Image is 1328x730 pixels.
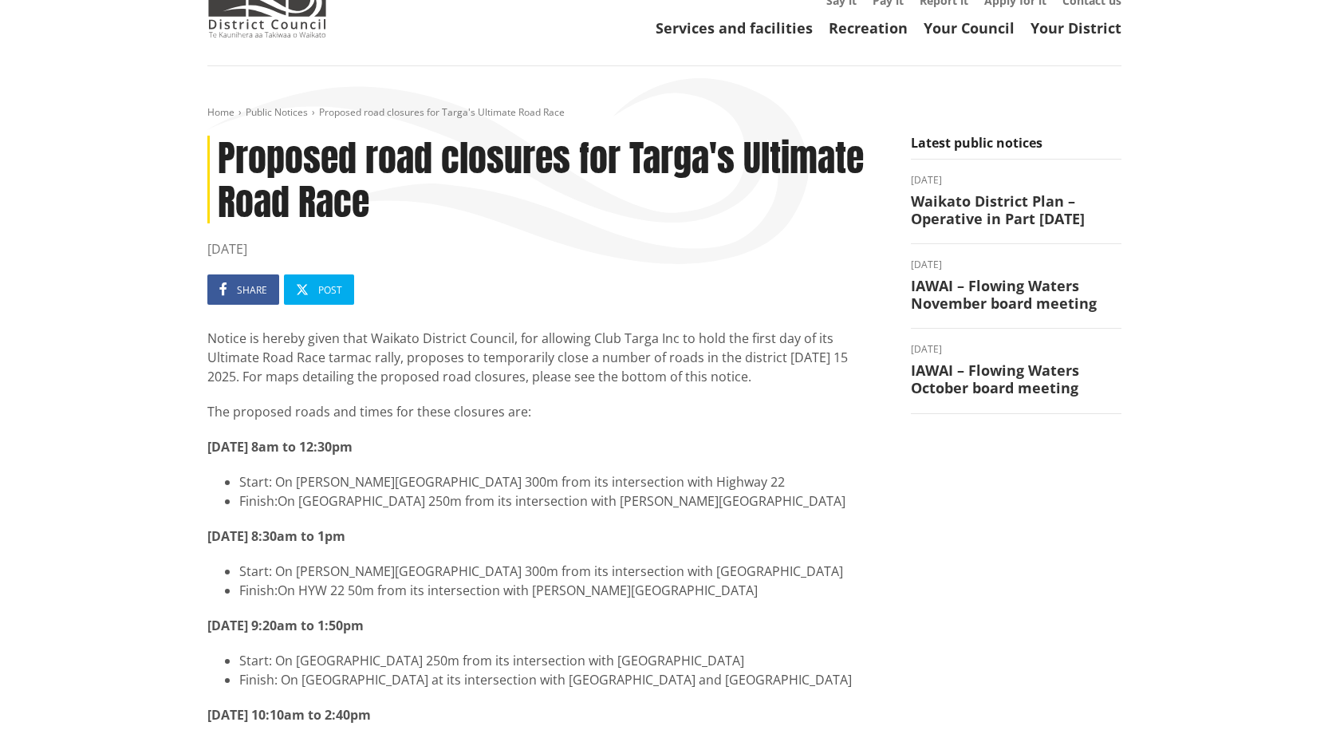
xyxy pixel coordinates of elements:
[656,18,813,37] a: Services and facilities
[911,260,1121,312] a: [DATE] IAWAI – Flowing Waters November board meeting
[911,345,1121,354] time: [DATE]
[207,329,887,386] p: Notice is hereby given that Waikato District Council, for allowing Club Targa Inc to hold the fir...
[207,527,345,545] strong: [DATE] 8:30am to 1pm
[207,136,887,223] h1: Proposed road closures for Targa's Ultimate Road Race
[911,176,1121,227] a: [DATE] Waikato District Plan – Operative in Part [DATE]
[207,402,887,421] p: The proposed roads and times for these closures are:
[239,651,887,670] li: Start: On [GEOGRAPHIC_DATA] 250m from its intersection with [GEOGRAPHIC_DATA]
[239,582,278,599] span: Finish:
[318,283,342,297] span: Post
[911,362,1121,397] h3: IAWAI – Flowing Waters October board meeting
[284,274,354,305] a: Post
[911,260,1121,270] time: [DATE]
[207,438,353,456] strong: [DATE] 8am to 12:30pm
[278,582,758,599] span: On HYW 22 50m from its intersection with [PERSON_NAME][GEOGRAPHIC_DATA]
[1030,18,1121,37] a: Your District
[239,670,887,689] li: Finish: On [GEOGRAPHIC_DATA] at its intersection with [GEOGRAPHIC_DATA] and [GEOGRAPHIC_DATA]
[911,136,1121,160] h5: Latest public notices
[239,562,887,581] li: Start: On [PERSON_NAME][GEOGRAPHIC_DATA] 300m from its intersection with [GEOGRAPHIC_DATA]
[207,239,887,258] time: [DATE]
[207,617,364,634] strong: [DATE] 9:20am to 1:50pm
[237,283,267,297] span: Share
[1255,663,1312,720] iframe: Messenger Launcher
[911,278,1121,312] h3: IAWAI – Flowing Waters November board meeting
[207,106,1121,120] nav: breadcrumb
[207,706,371,724] strong: [DATE] 10:10am to 2:40pm
[829,18,908,37] a: Recreation
[278,492,845,510] span: On [GEOGRAPHIC_DATA] 250m from its intersection with [PERSON_NAME][GEOGRAPHIC_DATA]
[924,18,1015,37] a: Your Council
[239,491,887,511] li: Finish:
[319,105,565,119] span: Proposed road closures for Targa's Ultimate Road Race
[246,105,308,119] a: Public Notices
[239,473,785,491] span: Start: On [PERSON_NAME][GEOGRAPHIC_DATA] 300m from its intersection with Highway 22
[207,274,279,305] a: Share
[911,193,1121,227] h3: Waikato District Plan – Operative in Part [DATE]
[911,345,1121,397] a: [DATE] IAWAI – Flowing Waters October board meeting
[911,176,1121,185] time: [DATE]
[207,105,234,119] a: Home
